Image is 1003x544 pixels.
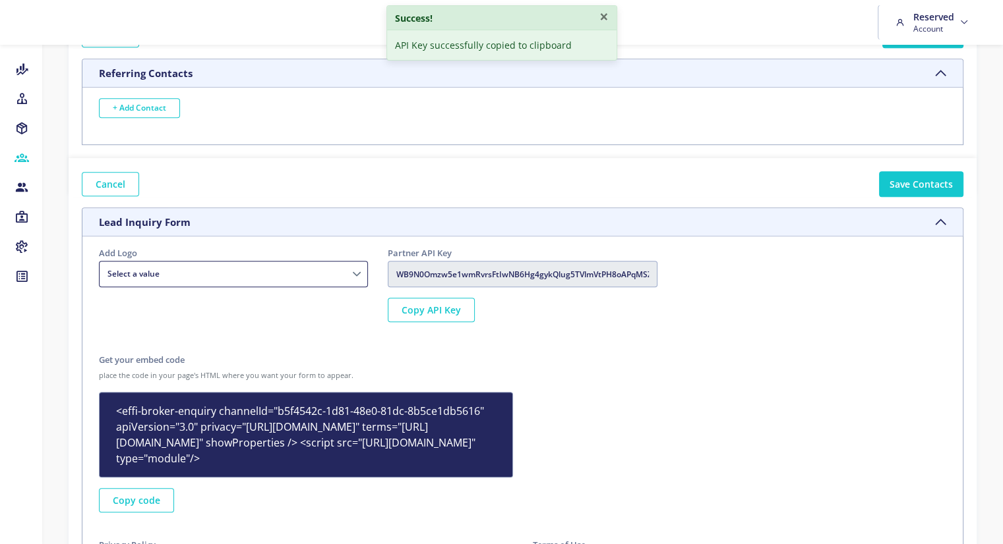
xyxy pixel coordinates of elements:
[99,98,180,118] button: + Add Contact
[82,172,139,196] button: Cancel
[99,354,513,366] legend: Get your embed code
[913,23,954,34] span: Account
[99,370,513,381] small: place the code in your page's HTML where you want your form to appear.
[913,11,954,23] h6: Reserved
[388,298,475,322] button: Copy API Key
[892,5,976,40] a: Reserved Account
[395,11,433,25] strong: Success!
[388,261,657,287] input: Enter the Partner API Key
[879,171,963,197] button: Save Contacts
[388,247,657,259] legend: Partner API Key
[11,9,53,36] img: brand-logo.ec75409.png
[100,393,512,477] div: <effi-broker-enquiry channelId="b5f4542c-1d81-48e0-81dc-8b5ce1db5616" apiVersion="3.0" privacy="[...
[599,9,609,24] button: Close
[99,247,368,259] legend: Add Logo
[99,67,193,79] h5: Referring Contacts
[99,216,191,228] h5: Lead Inquiry Form
[387,30,617,60] div: API Key successfully copied to clipboard
[99,488,174,512] button: Copy code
